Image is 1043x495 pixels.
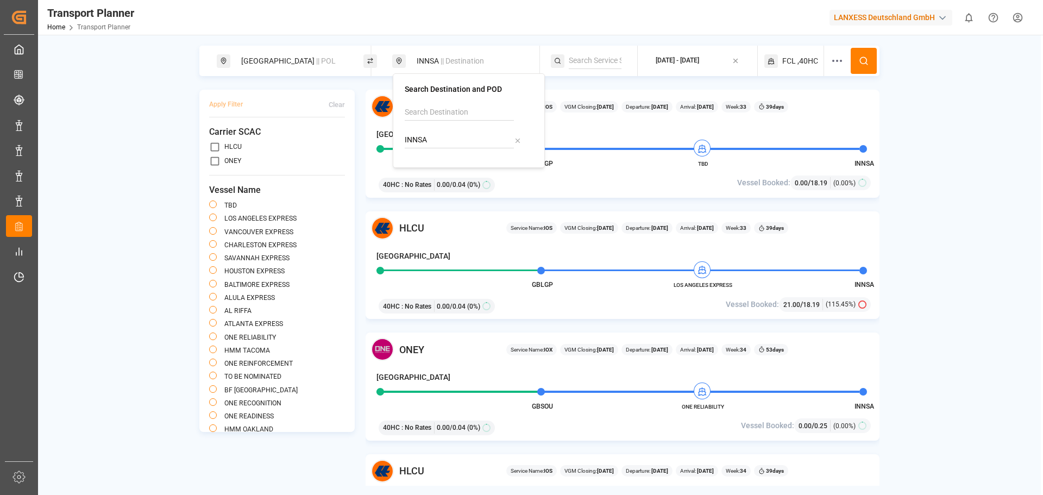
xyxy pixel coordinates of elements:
[826,299,856,309] span: (115.45%)
[441,57,484,65] span: || Destination
[376,250,450,262] h4: [GEOGRAPHIC_DATA]
[696,347,714,353] b: [DATE]
[766,347,784,353] b: 53 days
[673,403,733,411] span: ONE RELIABILITY
[680,467,714,475] span: Arrival:
[224,143,242,150] label: HLCU
[799,420,831,431] div: /
[224,308,252,314] label: AL RIFFA
[673,281,733,289] span: LOS ANGELES EXPRESS
[437,302,466,311] span: 0.00 / 0.04
[795,177,831,189] div: /
[626,346,668,354] span: Departure:
[544,347,552,353] b: IOX
[376,129,450,140] h4: [GEOGRAPHIC_DATA]
[597,347,614,353] b: [DATE]
[569,53,621,69] input: Search Service String
[224,426,273,433] label: HMM OAKLAND
[383,180,400,190] span: 40HC
[564,224,614,232] span: VGM Closing:
[399,463,424,478] span: HLCU
[740,468,746,474] b: 34
[597,468,614,474] b: [DATE]
[224,373,281,380] label: TO BE NOMINATED
[224,268,285,274] label: HOUSTON EXPRESS
[224,321,283,327] label: ATLANTA EXPRESS
[224,255,290,261] label: SAVANNAH EXPRESS
[371,338,394,361] img: Carrier
[680,224,714,232] span: Arrival:
[854,403,874,410] span: INNSA
[329,99,345,110] div: Clear
[680,103,714,111] span: Arrival:
[737,177,790,189] span: Vessel Booked:
[383,302,400,311] span: 40HC
[224,360,293,367] label: ONE REINFORCEMENT
[224,229,293,235] label: VANCOUVER EXPRESS
[741,420,794,431] span: Vessel Booked:
[726,346,746,354] span: Week:
[726,103,746,111] span: Week:
[854,160,874,167] span: INNSA
[564,467,614,475] span: VGM Closing:
[597,225,614,231] b: [DATE]
[814,422,827,430] span: 0.25
[854,281,874,289] span: INNSA
[224,202,237,209] label: TBD
[209,184,345,197] span: Vessel Name
[401,302,431,311] span: : No Rates
[224,347,270,354] label: HMM TACOMA
[833,421,856,431] span: (0.00%)
[511,346,552,354] span: Service Name:
[410,51,527,71] div: INNSA
[766,104,784,110] b: 39 days
[673,160,733,168] span: TBD
[833,178,856,188] span: (0.00%)
[467,180,480,190] span: (0%)
[405,85,533,93] h4: Search Destination and POD
[957,5,981,30] button: show 0 new notifications
[376,372,450,383] h4: [GEOGRAPHIC_DATA]
[795,179,808,187] span: 0.00
[224,387,298,393] label: BF [GEOGRAPHIC_DATA]
[316,57,336,65] span: || POL
[656,56,699,66] div: [DATE] - [DATE]
[783,299,823,310] div: /
[399,221,424,235] span: HLCU
[783,301,800,309] span: 21.00
[726,224,746,232] span: Week:
[437,423,466,433] span: 0.00 / 0.04
[401,180,431,190] span: : No Rates
[544,468,552,474] b: IOS
[371,217,394,240] img: Carrier
[511,467,552,475] span: Service Name:
[782,55,796,67] span: FCL
[224,215,297,222] label: LOS ANGELES EXPRESS
[597,104,614,110] b: [DATE]
[224,281,290,288] label: BALTIMORE EXPRESS
[371,95,394,118] img: Carrier
[680,346,714,354] span: Arrival:
[626,467,668,475] span: Departure:
[564,346,614,354] span: VGM Closing:
[467,302,480,311] span: (0%)
[650,347,668,353] b: [DATE]
[803,301,820,309] span: 18.19
[401,423,431,433] span: : No Rates
[544,225,552,231] b: IOS
[209,126,345,139] span: Carrier SCAC
[467,423,480,433] span: (0%)
[224,242,297,248] label: CHARLESTON EXPRESS
[437,180,466,190] span: 0.00 / 0.04
[405,132,514,148] input: Search POD
[740,347,746,353] b: 34
[766,468,784,474] b: 39 days
[47,23,65,31] a: Home
[696,104,714,110] b: [DATE]
[799,422,812,430] span: 0.00
[766,225,784,231] b: 39 days
[696,225,714,231] b: [DATE]
[830,7,957,28] button: LANXESS Deutschland GmbH
[626,224,668,232] span: Departure:
[532,281,553,289] span: GBLGP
